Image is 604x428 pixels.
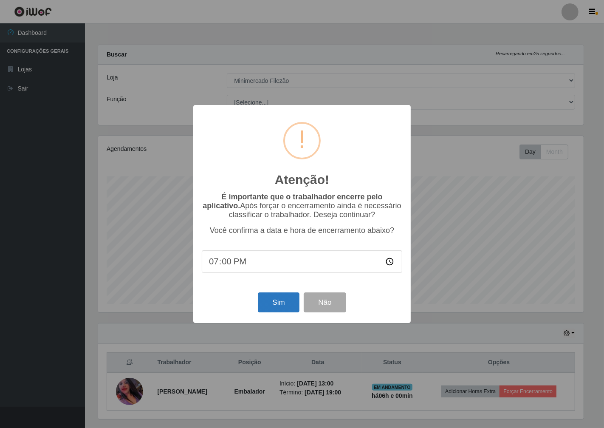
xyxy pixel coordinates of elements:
h2: Atenção! [275,172,329,187]
p: Após forçar o encerramento ainda é necessário classificar o trabalhador. Deseja continuar? [202,193,402,219]
b: É importante que o trabalhador encerre pelo aplicativo. [203,193,382,210]
p: Você confirma a data e hora de encerramento abaixo? [202,226,402,235]
button: Não [304,292,346,312]
button: Sim [258,292,299,312]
